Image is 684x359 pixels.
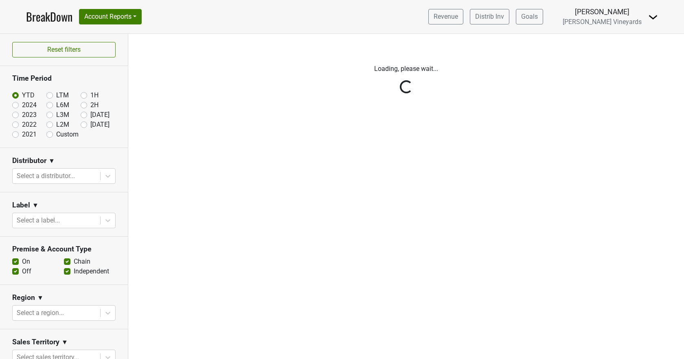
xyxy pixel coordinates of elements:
[648,12,658,22] img: Dropdown Menu
[26,8,72,25] a: BreakDown
[563,7,642,17] div: [PERSON_NAME]
[563,18,642,26] span: [PERSON_NAME] Vineyards
[79,9,142,24] button: Account Reports
[516,9,543,24] a: Goals
[180,64,632,74] p: Loading, please wait...
[428,9,463,24] a: Revenue
[470,9,509,24] a: Distrib Inv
